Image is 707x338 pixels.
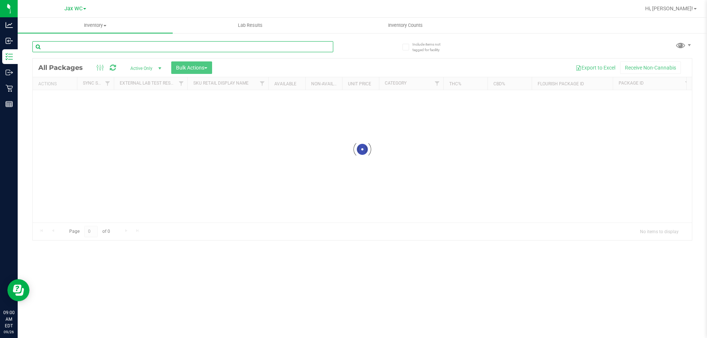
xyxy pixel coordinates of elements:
[7,279,29,301] iframe: Resource center
[32,41,333,52] input: Search Package ID, Item Name, SKU, Lot or Part Number...
[328,18,483,33] a: Inventory Counts
[412,42,449,53] span: Include items not tagged for facility
[228,22,272,29] span: Lab Results
[6,37,13,45] inline-svg: Inbound
[6,21,13,29] inline-svg: Analytics
[173,18,328,33] a: Lab Results
[6,85,13,92] inline-svg: Retail
[18,22,173,29] span: Inventory
[645,6,693,11] span: Hi, [PERSON_NAME]!
[64,6,82,12] span: Jax WC
[378,22,433,29] span: Inventory Counts
[6,53,13,60] inline-svg: Inventory
[6,100,13,108] inline-svg: Reports
[3,309,14,329] p: 09:00 AM EDT
[6,69,13,76] inline-svg: Outbound
[18,18,173,33] a: Inventory
[3,329,14,335] p: 09/26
